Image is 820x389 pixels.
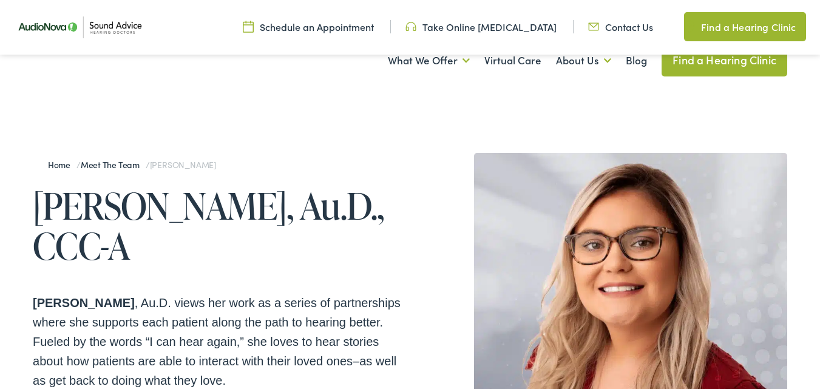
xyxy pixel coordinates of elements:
a: Find a Hearing Clinic [684,12,805,41]
a: Meet the Team [81,158,146,171]
a: Schedule an Appointment [243,20,374,33]
a: Take Online [MEDICAL_DATA] [405,20,557,33]
a: Blog [626,38,647,83]
img: Map pin icon in a unique green color, indicating location-related features or services. [684,19,695,34]
a: Virtual Care [484,38,541,83]
span: [PERSON_NAME] [150,158,216,171]
a: Find a Hearing Clinic [662,44,787,76]
a: What We Offer [388,38,470,83]
span: , Au.D. views her work as a series of partnerships where she supports each patient along the path... [33,296,401,387]
img: Calendar icon in a unique green color, symbolizing scheduling or date-related features. [243,20,254,33]
a: Contact Us [588,20,653,33]
a: About Us [556,38,611,83]
span: / / [48,158,216,171]
strong: [PERSON_NAME] [33,296,135,310]
a: Home [48,158,76,171]
img: Headphone icon in a unique green color, suggesting audio-related services or features. [405,20,416,33]
img: Icon representing mail communication in a unique green color, indicative of contact or communicat... [588,20,599,33]
h1: [PERSON_NAME], Au.D., CCC-A [33,186,410,266]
